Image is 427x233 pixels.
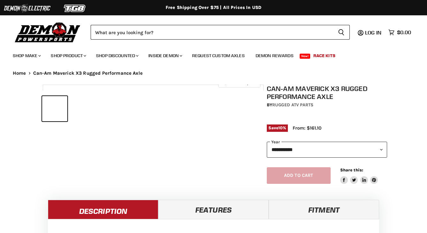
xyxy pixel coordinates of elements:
button: Can-Am Maverick X3 Rugged Performance Axle thumbnail [151,96,176,121]
a: Shop Make [8,49,45,62]
a: Log in [362,30,385,35]
a: Shop Product [46,49,90,62]
span: Share this: [340,168,363,172]
img: TGB Logo 2 [51,2,99,14]
img: Demon Electric Logo 2 [3,2,51,14]
span: $0.00 [397,29,411,35]
button: Can-Am Maverick X3 Rugged Performance Axle thumbnail [97,96,122,121]
h1: Can-Am Maverick X3 Rugged Performance Axle [267,85,387,101]
span: Click to expand [221,80,257,85]
a: $0.00 [385,28,414,37]
form: Product [91,25,350,40]
a: Description [48,200,158,219]
select: year [267,142,387,157]
ul: Main menu [8,47,409,62]
a: Inside Demon [144,49,186,62]
div: by [267,101,387,109]
span: Log in [365,29,381,36]
img: Demon Powersports [13,21,83,43]
a: Home [13,71,26,76]
span: From: $161.10 [293,125,321,131]
span: Save % [267,124,288,132]
input: Search [91,25,333,40]
a: Race Kits [309,49,340,62]
a: Fitment [269,200,379,219]
span: Can-Am Maverick X3 Rugged Performance Axle [33,71,143,76]
span: New! [300,54,311,59]
button: Can-Am Maverick X3 Rugged Performance Axle thumbnail [42,96,67,121]
span: 10 [278,125,283,130]
button: Can-Am Maverick X3 Rugged Performance Axle thumbnail [70,96,95,121]
aside: Share this: [340,167,378,184]
a: Rugged ATV Parts [272,102,313,108]
a: Features [158,200,269,219]
button: Search [333,25,350,40]
a: Demon Rewards [251,49,298,62]
a: Request Custom Axles [187,49,250,62]
button: Can-Am Maverick X3 Rugged Performance Axle thumbnail [124,96,149,121]
button: Can-Am Maverick X3 Rugged Performance Axle thumbnail [178,96,203,121]
a: Shop Discounted [91,49,142,62]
